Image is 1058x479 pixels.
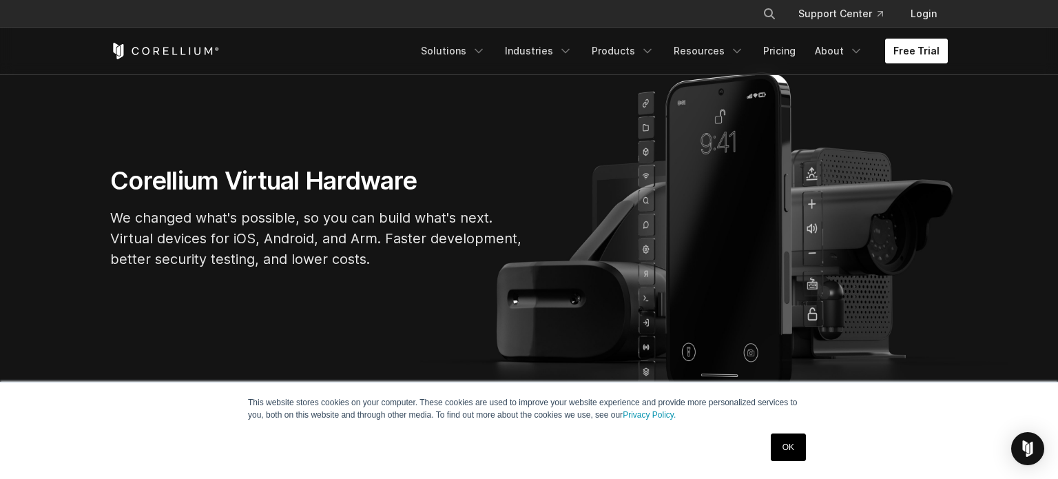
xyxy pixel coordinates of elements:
a: Products [583,39,663,63]
a: Resources [665,39,752,63]
a: Industries [497,39,581,63]
a: OK [771,434,806,461]
a: Privacy Policy. [623,410,676,420]
div: Open Intercom Messenger [1011,432,1044,465]
a: Solutions [413,39,494,63]
a: About [807,39,871,63]
p: This website stores cookies on your computer. These cookies are used to improve your website expe... [248,396,810,421]
a: Login [900,1,948,26]
h1: Corellium Virtual Hardware [110,165,523,196]
button: Search [757,1,782,26]
a: Corellium Home [110,43,220,59]
p: We changed what's possible, so you can build what's next. Virtual devices for iOS, Android, and A... [110,207,523,269]
a: Support Center [787,1,894,26]
a: Free Trial [885,39,948,63]
a: Pricing [755,39,804,63]
div: Navigation Menu [413,39,948,63]
div: Navigation Menu [746,1,948,26]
